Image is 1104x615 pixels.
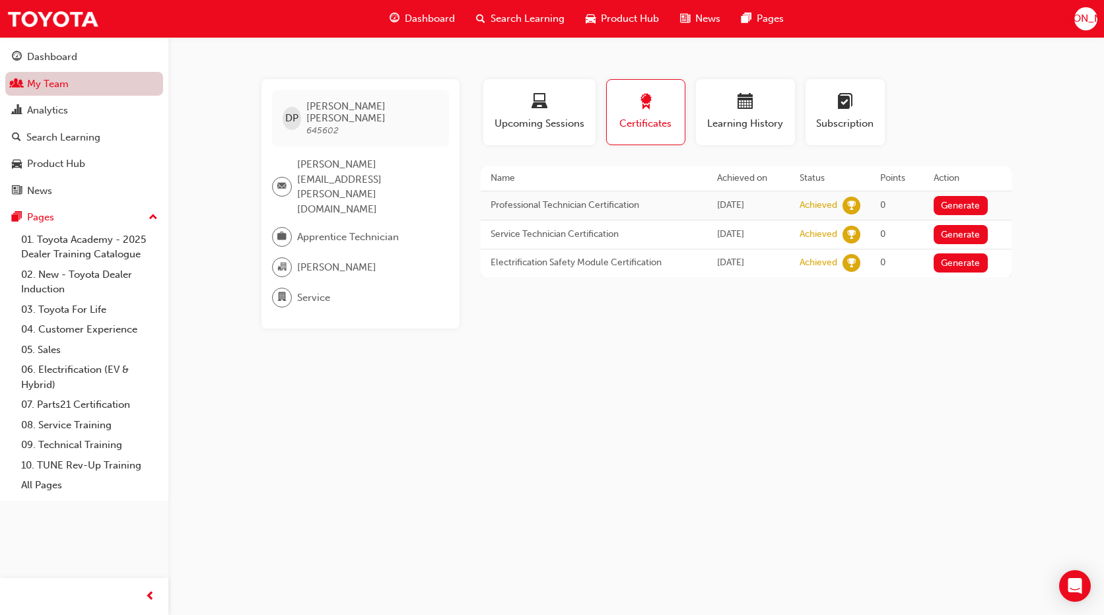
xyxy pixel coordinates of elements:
button: Generate [934,196,988,215]
span: 0 [880,257,885,268]
div: Achieved [800,257,837,269]
span: briefcase-icon [277,228,287,245]
th: Action [924,166,1011,191]
span: news-icon [680,11,690,27]
span: pages-icon [742,11,751,27]
a: My Team [5,72,163,96]
span: Fri Sep 15 2023 12:00:00 GMT+1000 (Australian Eastern Standard Time) [717,228,744,240]
a: 04. Customer Experience [16,319,163,340]
button: Generate [934,225,988,244]
div: Dashboard [27,49,77,65]
div: Analytics [27,103,68,118]
th: Status [790,166,870,191]
a: search-iconSearch Learning [466,5,575,32]
td: Electrification Safety Module Certification [481,249,707,277]
span: learningplan-icon [837,94,853,112]
a: 05. Sales [16,340,163,360]
a: 03. Toyota For Life [16,300,163,320]
a: 10. TUNE Rev-Up Training [16,455,163,476]
span: car-icon [586,11,596,27]
span: Service [297,290,330,306]
a: Dashboard [5,45,163,69]
a: 07. Parts21 Certification [16,395,163,415]
span: Subscription [815,116,875,131]
span: calendar-icon [738,94,753,112]
th: Points [870,166,924,191]
span: learningRecordVerb_ACHIEVE-icon [843,254,860,272]
a: car-iconProduct Hub [575,5,670,32]
span: 0 [880,199,885,210]
div: Achieved [800,228,837,241]
span: award-icon [638,94,654,112]
span: pages-icon [12,212,22,224]
span: Search Learning [491,11,565,26]
span: Pages [757,11,784,26]
span: 645602 [306,125,339,136]
a: 01. Toyota Academy - 2025 Dealer Training Catalogue [16,230,163,265]
td: Service Technician Certification [481,220,707,249]
button: Learning History [696,79,795,145]
button: DashboardMy TeamAnalyticsSearch LearningProduct HubNews [5,42,163,205]
span: 0 [880,228,885,240]
button: Pages [5,205,163,230]
div: Product Hub [27,156,85,172]
span: chart-icon [12,105,22,117]
th: Achieved on [707,166,790,191]
span: News [695,11,720,26]
a: 09. Technical Training [16,435,163,455]
a: Search Learning [5,125,163,150]
div: News [27,183,52,199]
div: Pages [27,210,54,225]
button: Generate [934,253,988,273]
span: prev-icon [145,589,155,605]
span: search-icon [12,132,21,144]
a: 08. Service Training [16,415,163,436]
span: laptop-icon [532,94,547,112]
span: email-icon [277,178,287,195]
span: Wed Sep 07 2022 00:00:00 GMT+1000 (Australian Eastern Standard Time) [717,257,744,268]
a: News [5,179,163,203]
span: Apprentice Technician [297,230,399,245]
span: learningRecordVerb_ACHIEVE-icon [843,226,860,243]
span: department-icon [277,289,287,306]
div: Achieved [800,199,837,212]
span: [PERSON_NAME] [297,260,376,275]
span: Product Hub [601,11,659,26]
a: pages-iconPages [731,5,794,32]
div: Search Learning [26,130,100,145]
span: learningRecordVerb_ACHIEVE-icon [843,197,860,214]
span: DP [285,111,298,126]
button: [PERSON_NAME] [1074,7,1097,30]
span: search-icon [476,11,485,27]
span: organisation-icon [277,259,287,276]
span: [PERSON_NAME] [PERSON_NAME] [306,100,438,124]
button: Certificates [606,79,685,145]
a: 02. New - Toyota Dealer Induction [16,265,163,300]
a: news-iconNews [670,5,731,32]
button: Subscription [806,79,885,145]
img: Trak [7,4,99,34]
span: Upcoming Sessions [493,116,586,131]
span: Dashboard [405,11,455,26]
button: Upcoming Sessions [483,79,596,145]
td: Professional Technician Certification [481,191,707,220]
a: guage-iconDashboard [379,5,466,32]
span: [PERSON_NAME][EMAIL_ADDRESS][PERSON_NAME][DOMAIN_NAME] [297,157,438,216]
a: All Pages [16,475,163,496]
span: up-icon [149,209,158,226]
span: car-icon [12,158,22,170]
span: guage-icon [390,11,399,27]
span: news-icon [12,185,22,197]
a: Product Hub [5,152,163,176]
span: Certificates [617,116,675,131]
a: Analytics [5,98,163,123]
th: Name [481,166,707,191]
span: guage-icon [12,51,22,63]
span: Mon Jun 17 2024 22:00:00 GMT+1000 (Australian Eastern Standard Time) [717,199,744,210]
span: people-icon [12,79,22,90]
div: Open Intercom Messenger [1059,570,1091,602]
a: 06. Electrification (EV & Hybrid) [16,360,163,395]
span: Learning History [706,116,785,131]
